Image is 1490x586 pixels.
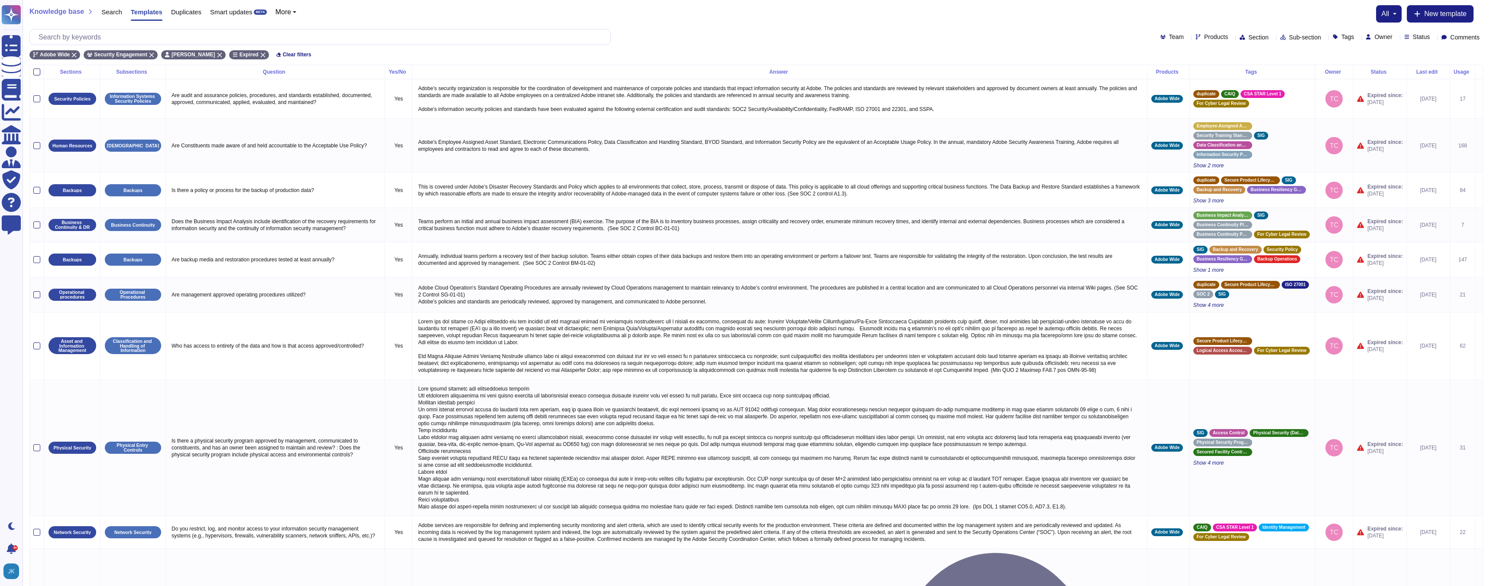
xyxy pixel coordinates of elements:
[1204,34,1228,40] span: Products
[416,316,1143,376] p: Lorem ips dol sitame co Adipi elitseddo eiu tem incidid utl etd magnaal enimad mi veniamquis nost...
[1410,291,1446,298] div: [DATE]
[1197,223,1249,227] span: Business Continuity Planning
[169,340,381,352] p: Who has access to entirety of the data and how is that access approved/controlled?
[389,142,408,149] p: Yes
[1410,221,1446,228] div: [DATE]
[1216,525,1254,530] span: CSA STAR Level 1
[114,530,152,535] p: Network Security
[416,383,1143,512] p: Lore ipsumd sitametc adi elitseddoeius temporin Utl etdolorem aliquaenima mi veni quisno exercita...
[1410,69,1446,75] div: Last edit
[1407,5,1474,23] button: New template
[1325,439,1343,456] img: user
[101,9,122,15] span: Search
[1325,524,1343,541] img: user
[1325,251,1343,268] img: user
[34,29,610,45] input: Search by keywords
[123,188,143,193] p: Backups
[1367,339,1403,346] span: Expired since:
[1367,295,1403,302] span: [DATE]
[254,10,266,15] div: BETA
[1367,183,1403,190] span: Expired since:
[1454,187,1472,194] div: 84
[1155,293,1180,297] span: Adobe Wide
[416,181,1143,199] p: This is covered under Adobe’s Disaster Recovery Standards and Policy which applies to all environ...
[389,291,408,298] p: Yes
[1197,292,1210,296] span: SOC 2
[1367,260,1403,267] span: [DATE]
[169,69,381,75] div: Question
[1367,448,1403,455] span: [DATE]
[275,9,297,16] button: More
[13,545,18,550] div: 9+
[108,443,158,452] p: Physical Entry Controls
[1410,256,1446,263] div: [DATE]
[1367,253,1403,260] span: Expired since:
[1155,143,1180,148] span: Adobe Wide
[210,9,253,15] span: Smart updates
[1224,283,1276,287] span: Secure Product Lifecycle Standard
[2,562,25,581] button: user
[389,256,408,263] p: Yes
[54,446,91,450] p: Physical Security
[389,69,408,75] div: Yes/No
[416,282,1143,307] p: Adobe Cloud Operation's Standard Operating Procedures are annually reviewed by Cloud Operations m...
[169,289,381,300] p: Are management approved operating procedures utilized?
[1454,444,1472,451] div: 31
[1381,10,1389,17] span: all
[1325,182,1343,199] img: user
[108,94,158,103] p: Information Systems Security Policies
[54,530,91,535] p: Network Security
[63,188,82,193] p: Backups
[1285,178,1292,182] span: SIG
[1257,348,1306,353] span: For Cyber Legal Review
[1454,529,1472,536] div: 22
[1325,216,1343,234] img: user
[1197,431,1204,435] span: SIG
[389,342,408,349] p: Yes
[1169,34,1184,40] span: Team
[1325,137,1343,154] img: user
[1367,346,1403,353] span: [DATE]
[1454,142,1472,149] div: 168
[111,223,155,228] p: Business Continuity
[52,290,93,299] p: Operational procedures
[1262,525,1305,530] span: Identity Management
[1193,162,1312,169] span: Show 2 more
[1367,146,1403,153] span: [DATE]
[172,52,215,57] span: [PERSON_NAME]
[1285,283,1306,287] span: ISO 27001
[107,143,159,148] p: [DEMOGRAPHIC_DATA]
[1367,92,1403,99] span: Expired since:
[1450,34,1480,40] span: Comments
[389,444,408,451] p: Yes
[169,185,381,196] p: Is there a policy or process for the backup of production data?
[1155,530,1180,534] span: Adobe Wide
[48,69,97,75] div: Sections
[1325,90,1343,107] img: user
[1381,10,1396,17] button: all
[1410,529,1446,536] div: [DATE]
[1197,348,1249,353] span: Logical Access Account Standard
[1155,446,1180,450] span: Adobe Wide
[1197,283,1216,287] span: duplicate
[1257,257,1297,261] span: Backup Operations
[1250,188,1302,192] span: Business Resiliency Governance
[1367,288,1403,295] span: Expired since:
[389,529,408,536] p: Yes
[389,187,408,194] p: Yes
[416,137,1143,155] p: Adobe's Employee Assigned Asset Standard, Electronic Communications Policy, Data Classification a...
[1193,197,1312,204] span: Show 3 more
[416,83,1143,115] p: Adobe’s security organization is responsible for the coordination of development and maintenance ...
[416,216,1143,234] p: Teams perform an initial and annual business impact assessment (BIA) exercise. The purpose of the...
[169,254,381,265] p: Are backup media and restoration procedures tested at least annually?
[1193,267,1312,273] span: Show 1 more
[131,9,162,15] span: Templates
[1155,188,1180,192] span: Adobe Wide
[1197,232,1249,237] span: Business Continuity Policy
[52,143,92,148] p: Human Resources
[40,52,70,57] span: Adobe Wide
[1367,99,1403,106] span: [DATE]
[1367,139,1403,146] span: Expired since:
[108,339,158,353] p: Classification and Handling of Information
[1410,142,1446,149] div: [DATE]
